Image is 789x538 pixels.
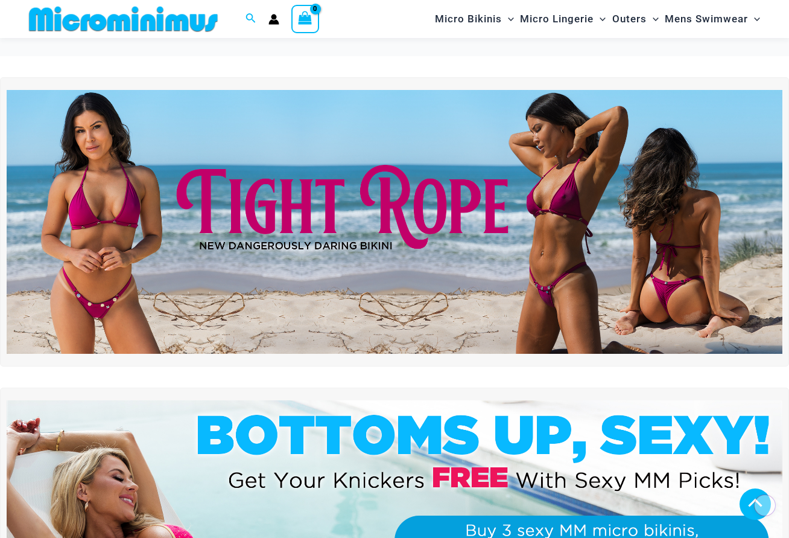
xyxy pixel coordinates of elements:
[291,5,319,33] a: View Shopping Cart, empty
[430,2,765,36] nav: Site Navigation
[647,4,659,34] span: Menu Toggle
[609,4,662,34] a: OutersMenu ToggleMenu Toggle
[612,4,647,34] span: Outers
[7,90,782,354] img: Tight Rope Pink Bikini
[268,14,279,25] a: Account icon link
[520,4,594,34] span: Micro Lingerie
[748,4,760,34] span: Menu Toggle
[662,4,763,34] a: Mens SwimwearMenu ToggleMenu Toggle
[665,4,748,34] span: Mens Swimwear
[24,5,223,33] img: MM SHOP LOGO FLAT
[432,4,517,34] a: Micro BikinisMenu ToggleMenu Toggle
[594,4,606,34] span: Menu Toggle
[435,4,502,34] span: Micro Bikinis
[517,4,609,34] a: Micro LingerieMenu ToggleMenu Toggle
[502,4,514,34] span: Menu Toggle
[246,11,256,27] a: Search icon link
